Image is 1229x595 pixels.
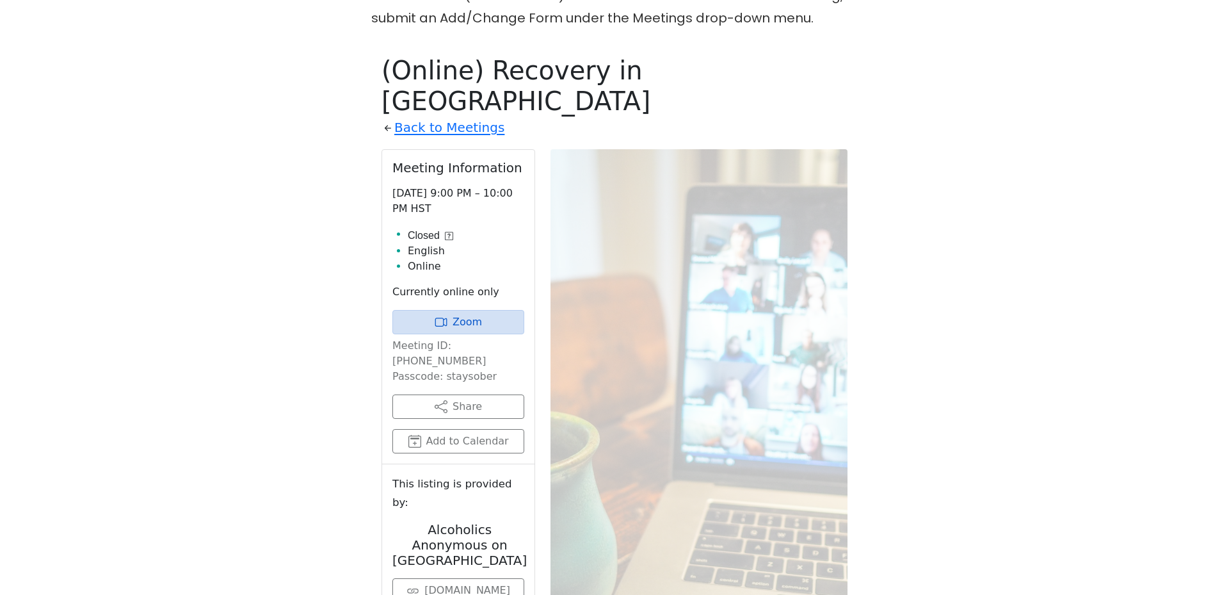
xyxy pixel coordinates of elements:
[392,284,524,300] p: Currently online only
[392,160,524,175] h2: Meeting Information
[392,186,524,216] p: [DATE] 9:00 PM – 10:00 PM HST
[394,117,504,139] a: Back to Meetings
[408,259,524,274] li: Online
[408,243,524,259] li: English
[408,228,453,243] button: Closed
[408,228,440,243] span: Closed
[392,310,524,334] a: Zoom
[392,475,524,512] small: This listing is provided by:
[392,338,524,384] p: Meeting ID: [PHONE_NUMBER] Passcode: staysober
[392,429,524,453] button: Add to Calendar
[392,395,524,419] button: Share
[382,55,847,117] h1: (Online) Recovery in [GEOGRAPHIC_DATA]
[392,522,527,568] h2: Alcoholics Anonymous on [GEOGRAPHIC_DATA]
